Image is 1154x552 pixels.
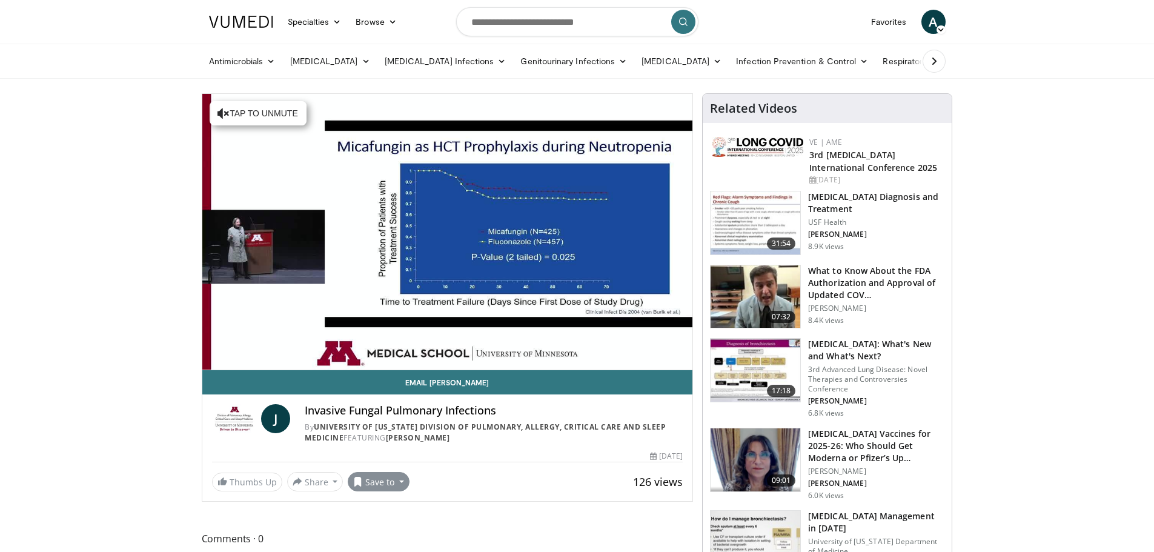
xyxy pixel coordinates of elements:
[202,49,283,73] a: Antimicrobials
[808,230,944,239] p: [PERSON_NAME]
[711,428,800,491] img: 4e370bb1-17f0-4657-a42f-9b995da70d2f.png.150x105_q85_crop-smart_upscale.png
[808,218,944,227] p: USF Health
[710,101,797,116] h4: Related Videos
[210,101,307,125] button: Tap to unmute
[808,510,944,534] h3: [MEDICAL_DATA] Management in [DATE]
[808,191,944,215] h3: [MEDICAL_DATA] Diagnosis and Treatment
[809,175,942,185] div: [DATE]
[280,10,349,34] a: Specialties
[767,474,796,487] span: 09:01
[710,428,944,500] a: 09:01 [MEDICAL_DATA] Vaccines for 2025-26: Who Should Get Moderna or Pfizer’s Up… [PERSON_NAME] [...
[875,49,988,73] a: Respiratory Infections
[808,304,944,313] p: [PERSON_NAME]
[202,531,694,547] span: Comments 0
[710,191,944,255] a: 31:54 [MEDICAL_DATA] Diagnosis and Treatment USF Health [PERSON_NAME] 8.9K views
[710,338,944,418] a: 17:18 [MEDICAL_DATA]: What's New and What's Next? 3rd Advanced Lung Disease: Novel Therapies and ...
[712,137,803,157] img: a2792a71-925c-4fc2-b8ef-8d1b21aec2f7.png.150x105_q85_autocrop_double_scale_upscale_version-0.2.jpg
[808,242,844,251] p: 8.9K views
[633,474,683,489] span: 126 views
[809,149,937,173] a: 3rd [MEDICAL_DATA] International Conference 2025
[283,49,377,73] a: [MEDICAL_DATA]
[261,404,290,433] a: J
[808,491,844,500] p: 6.0K views
[305,422,666,443] a: University of [US_STATE] Division of Pulmonary, Allergy, Critical Care and Sleep Medicine
[808,265,944,301] h3: What to Know About the FDA Authorization and Approval of Updated COV…
[808,365,944,394] p: 3rd Advanced Lung Disease: Novel Therapies and Controversies Conference
[711,339,800,402] img: 8723abe7-f9a9-4f6c-9b26-6bd057632cd6.150x105_q85_crop-smart_upscale.jpg
[808,479,944,488] p: [PERSON_NAME]
[767,238,796,250] span: 31:54
[202,370,693,394] a: Email [PERSON_NAME]
[287,472,343,491] button: Share
[711,191,800,254] img: 912d4c0c-18df-4adc-aa60-24f51820003e.150x105_q85_crop-smart_upscale.jpg
[456,7,698,36] input: Search topics, interventions
[711,265,800,328] img: a1e50555-b2fd-4845-bfdc-3eac51376964.150x105_q85_crop-smart_upscale.jpg
[513,49,634,73] a: Genitourinary Infections
[348,10,404,34] a: Browse
[808,428,944,464] h3: [MEDICAL_DATA] Vaccines for 2025-26: Who Should Get Moderna or Pfizer’s Up…
[386,433,450,443] a: [PERSON_NAME]
[377,49,514,73] a: [MEDICAL_DATA] Infections
[809,137,842,147] a: VE | AME
[634,49,729,73] a: [MEDICAL_DATA]
[808,396,944,406] p: [PERSON_NAME]
[808,316,844,325] p: 8.4K views
[808,338,944,362] h3: [MEDICAL_DATA]: What's New and What's Next?
[710,265,944,329] a: 07:32 What to Know About the FDA Authorization and Approval of Updated COV… [PERSON_NAME] 8.4K views
[212,473,282,491] a: Thumbs Up
[921,10,946,34] a: A
[209,16,273,28] img: VuMedi Logo
[808,408,844,418] p: 6.8K views
[729,49,875,73] a: Infection Prevention & Control
[305,422,683,444] div: By FEATURING
[808,467,944,476] p: [PERSON_NAME]
[348,472,410,491] button: Save to
[305,404,683,417] h4: Invasive Fungal Pulmonary Infections
[767,385,796,397] span: 17:18
[212,404,257,433] img: University of Minnesota Division of Pulmonary, Allergy, Critical Care and Sleep Medicine
[864,10,914,34] a: Favorites
[202,94,693,370] video-js: Video Player
[767,311,796,323] span: 07:32
[650,451,683,462] div: [DATE]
